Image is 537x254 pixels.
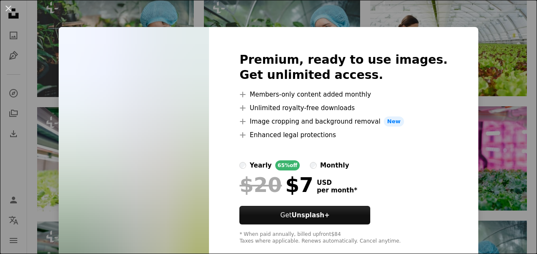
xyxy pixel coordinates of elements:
[239,174,282,196] span: $20
[239,52,447,83] h2: Premium, ready to use images. Get unlimited access.
[239,116,447,127] li: Image cropping and background removal
[384,116,404,127] span: New
[310,162,317,169] input: monthly
[239,206,370,224] button: GetUnsplash+
[239,130,447,140] li: Enhanced legal protections
[292,211,330,219] strong: Unsplash+
[275,160,300,170] div: 65% off
[250,160,271,170] div: yearly
[239,103,447,113] li: Unlimited royalty-free downloads
[317,179,357,186] span: USD
[239,89,447,100] li: Members-only content added monthly
[317,186,357,194] span: per month *
[239,231,447,245] div: * When paid annually, billed upfront $84 Taxes where applicable. Renews automatically. Cancel any...
[239,174,313,196] div: $7
[320,160,349,170] div: monthly
[239,162,246,169] input: yearly65%off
